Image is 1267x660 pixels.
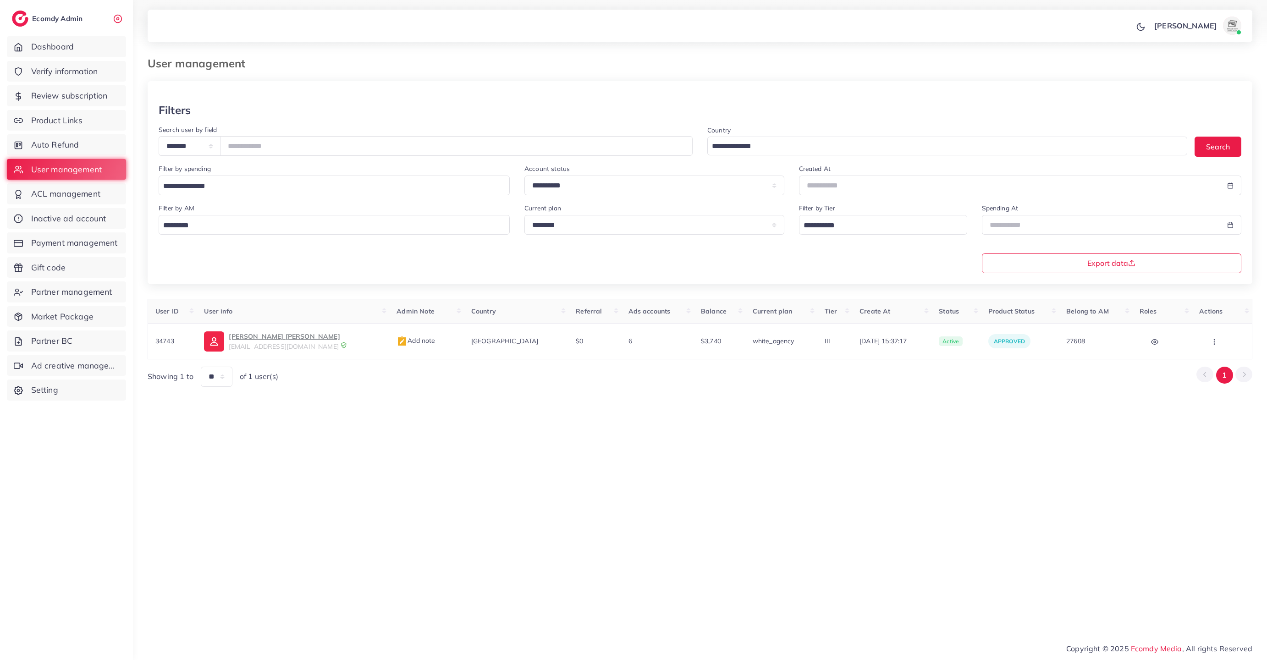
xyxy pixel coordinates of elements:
[31,237,118,249] span: Payment management
[524,203,561,213] label: Current plan
[859,307,890,315] span: Create At
[701,307,727,315] span: Balance
[31,335,73,347] span: Partner BC
[7,134,126,155] a: Auto Refund
[159,125,217,134] label: Search user by field
[859,336,924,346] span: [DATE] 15:37:17
[7,61,126,82] a: Verify information
[576,307,602,315] span: Referral
[12,11,28,27] img: logo
[1066,307,1109,315] span: Belong to AM
[524,164,570,173] label: Account status
[825,337,830,345] span: III
[31,188,100,200] span: ACL management
[7,281,126,302] a: Partner management
[982,253,1242,273] button: Export data
[825,307,837,315] span: Tier
[939,307,959,315] span: Status
[159,176,510,195] div: Search for option
[1154,20,1217,31] p: [PERSON_NAME]
[1216,367,1233,384] button: Go to page 1
[204,331,382,351] a: [PERSON_NAME] [PERSON_NAME][EMAIL_ADDRESS][DOMAIN_NAME]
[7,330,126,352] a: Partner BC
[31,164,102,176] span: User management
[1199,307,1223,315] span: Actions
[7,379,126,401] a: Setting
[7,355,126,376] a: Ad creative management
[155,307,179,315] span: User ID
[753,307,793,315] span: Current plan
[155,337,174,345] span: 34743
[628,307,671,315] span: Ads accounts
[471,337,539,345] span: [GEOGRAPHIC_DATA]
[7,85,126,106] a: Review subscription
[576,337,583,345] span: $0
[7,208,126,229] a: Inactive ad account
[159,164,211,173] label: Filter by spending
[31,213,106,225] span: Inactive ad account
[707,137,1187,155] div: Search for option
[31,139,79,151] span: Auto Refund
[799,215,967,235] div: Search for option
[148,57,253,70] h3: User management
[982,203,1019,213] label: Spending At
[1223,16,1241,35] img: avatar
[799,203,835,213] label: Filter by Tier
[7,183,126,204] a: ACL management
[7,159,126,180] a: User management
[753,337,794,345] span: white_agency
[341,342,347,348] img: 9CAL8B2pu8EFxCJHYAAAAldEVYdGRhdGU6Y3JlYXRlADIwMjItMTItMDlUMDQ6NTg6MzkrMDA6MDBXSlgLAAAAJXRFWHRkYXR...
[1131,644,1182,653] a: Ecomdy Media
[31,41,74,53] span: Dashboard
[1196,367,1252,384] ul: Pagination
[1149,16,1245,35] a: [PERSON_NAME]avatar
[31,311,94,323] span: Market Package
[397,336,435,345] span: Add note
[160,179,498,193] input: Search for option
[471,307,496,315] span: Country
[7,110,126,131] a: Product Links
[397,307,435,315] span: Admin Note
[159,104,191,117] h3: Filters
[1182,643,1252,654] span: , All rights Reserved
[709,139,1175,154] input: Search for option
[229,342,338,351] span: [EMAIL_ADDRESS][DOMAIN_NAME]
[159,215,510,235] div: Search for option
[1066,643,1252,654] span: Copyright © 2025
[7,232,126,253] a: Payment management
[1195,137,1241,156] button: Search
[799,164,831,173] label: Created At
[1087,259,1135,267] span: Export data
[229,331,340,342] p: [PERSON_NAME] [PERSON_NAME]
[7,36,126,57] a: Dashboard
[31,90,108,102] span: Review subscription
[160,219,498,233] input: Search for option
[31,262,66,274] span: Gift code
[7,257,126,278] a: Gift code
[240,371,278,382] span: of 1 user(s)
[1066,337,1085,345] span: 27608
[1140,307,1157,315] span: Roles
[397,336,408,347] img: admin_note.cdd0b510.svg
[701,337,721,345] span: $3,740
[31,360,119,372] span: Ad creative management
[994,338,1025,345] span: approved
[31,286,112,298] span: Partner management
[7,306,126,327] a: Market Package
[204,307,232,315] span: User info
[204,331,224,352] img: ic-user-info.36bf1079.svg
[31,66,98,77] span: Verify information
[159,203,194,213] label: Filter by AM
[707,126,731,135] label: Country
[12,11,85,27] a: logoEcomdy Admin
[628,337,632,345] span: 6
[31,115,83,126] span: Product Links
[988,307,1035,315] span: Product Status
[939,336,963,346] span: active
[32,14,85,23] h2: Ecomdy Admin
[148,371,193,382] span: Showing 1 to
[31,384,58,396] span: Setting
[800,219,955,233] input: Search for option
